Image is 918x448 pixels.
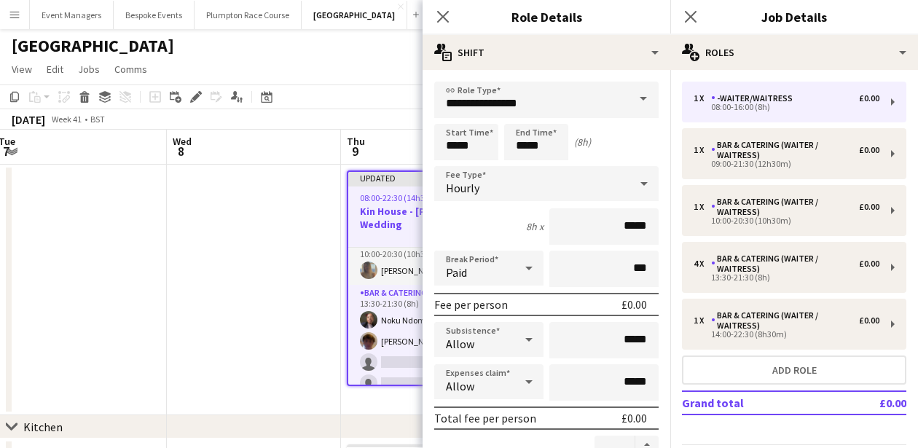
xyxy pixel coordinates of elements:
a: Jobs [72,60,106,79]
app-card-role: Bar & Catering (Waiter / waitress)1A2/413:30-21:30 (8h)Noku Ndomore[PERSON_NAME] [348,285,509,398]
div: £0.00 [621,411,647,425]
h3: Kin House - [PERSON_NAME] Wedding [348,205,509,231]
span: Week 41 [48,114,85,125]
div: 8h x [526,220,544,233]
div: Roles [670,35,918,70]
span: Paid [446,265,467,280]
span: Jobs [78,63,100,76]
div: 14:00-22:30 (8h30m) [694,331,879,338]
app-card-role: Bar & Catering (Waiter / waitress)1/110:00-20:30 (10h30m)[PERSON_NAME] [348,235,509,285]
div: £0.00 [859,145,879,155]
div: [DATE] [12,112,45,127]
div: Kitchen [23,420,63,434]
div: Bar & Catering (Waiter / waitress) [711,197,859,217]
a: Edit [41,60,69,79]
div: 13:30-21:30 (8h) [694,274,879,281]
span: 8 [170,143,192,160]
button: Plumpton Race Course [195,1,302,29]
span: Edit [47,63,63,76]
span: 08:00-22:30 (14h30m) [360,192,440,203]
span: Allow [446,379,474,393]
h3: Role Details [423,7,670,26]
div: 4 x [694,259,711,269]
button: Add role [682,355,906,385]
div: 09:00-21:30 (12h30m) [694,160,879,168]
div: 1 x [694,202,711,212]
span: Wed [173,135,192,148]
div: Fee per person [434,297,508,312]
div: Bar & Catering (Waiter / waitress) [711,140,859,160]
a: View [6,60,38,79]
div: £0.00 [621,297,647,312]
div: Total fee per person [434,411,536,425]
div: £0.00 [859,202,879,212]
button: Event Managers [30,1,114,29]
div: Bar & Catering (Waiter / waitress) [711,254,859,274]
button: [GEOGRAPHIC_DATA] [302,1,407,29]
div: Bar & Catering (Waiter / waitress) [711,310,859,331]
h1: [GEOGRAPHIC_DATA] [12,35,174,57]
div: 1 x [694,315,711,326]
div: £0.00 [859,93,879,103]
div: 10:00-20:30 (10h30m) [694,217,879,224]
div: 1 x [694,93,711,103]
span: Comms [114,63,147,76]
span: Thu [347,135,365,148]
span: Allow [446,337,474,351]
span: 9 [345,143,365,160]
a: Comms [109,60,153,79]
div: (8h) [574,135,591,149]
app-job-card: Updated08:00-22:30 (14h30m)5/8Kin House - [PERSON_NAME] Wedding5 Roles Bar & Catering (Waiter / w... [347,170,510,386]
div: £0.00 [859,315,879,326]
div: -Waiter/Waitress [711,93,799,103]
div: £0.00 [859,259,879,269]
span: Hourly [446,181,479,195]
div: Updated [348,172,509,184]
div: 1 x [694,145,711,155]
div: 08:00-16:00 (8h) [694,103,879,111]
div: BST [90,114,105,125]
td: Grand total [682,391,837,414]
span: View [12,63,32,76]
div: Shift [423,35,670,70]
td: £0.00 [837,391,906,414]
h3: Job Details [670,7,918,26]
button: Bespoke Events [114,1,195,29]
